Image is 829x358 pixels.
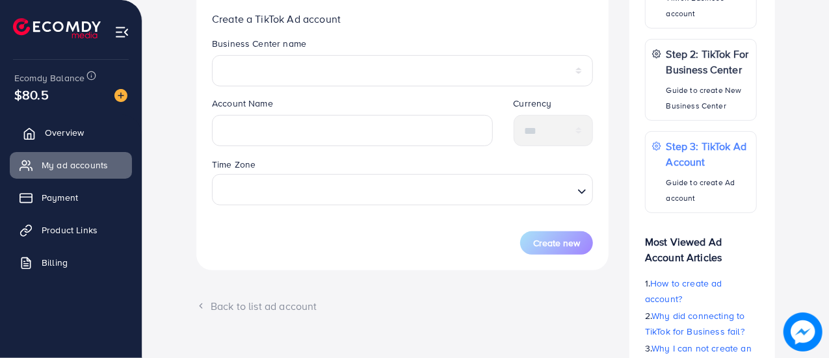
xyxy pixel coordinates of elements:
label: Time Zone [212,158,256,171]
span: My ad accounts [42,159,108,172]
img: image [783,313,822,352]
a: Overview [10,120,132,146]
legend: Business Center name [212,37,593,55]
p: Step 3: TikTok Ad Account [666,138,750,170]
span: How to create ad account? [645,277,722,305]
img: menu [114,25,129,40]
p: Create a TikTok Ad account [212,11,593,27]
input: Search for option [218,177,572,201]
button: Create new [520,231,593,255]
span: Billing [42,256,68,269]
a: Billing [10,249,132,275]
span: Overview [45,126,84,139]
div: Back to list ad account [196,299,609,314]
div: Search for option [212,174,593,205]
p: 2. [645,308,757,339]
span: Product Links [42,224,98,237]
span: Create new [533,237,580,249]
span: Payment [42,191,78,204]
p: Step 2: TikTok For Business Center [666,46,750,77]
p: Most Viewed Ad Account Articles [645,224,757,265]
p: Guide to create New Business Center [666,83,750,114]
span: $80.5 [14,85,49,104]
a: My ad accounts [10,152,132,178]
p: Guide to create Ad account [666,175,750,206]
a: Product Links [10,217,132,243]
a: Payment [10,185,132,211]
legend: Account Name [212,97,493,115]
img: logo [13,18,101,38]
p: 1. [645,275,757,307]
legend: Currency [514,97,594,115]
span: Why did connecting to TikTok for Business fail? [645,309,745,338]
img: image [114,89,127,102]
span: Ecomdy Balance [14,71,85,84]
